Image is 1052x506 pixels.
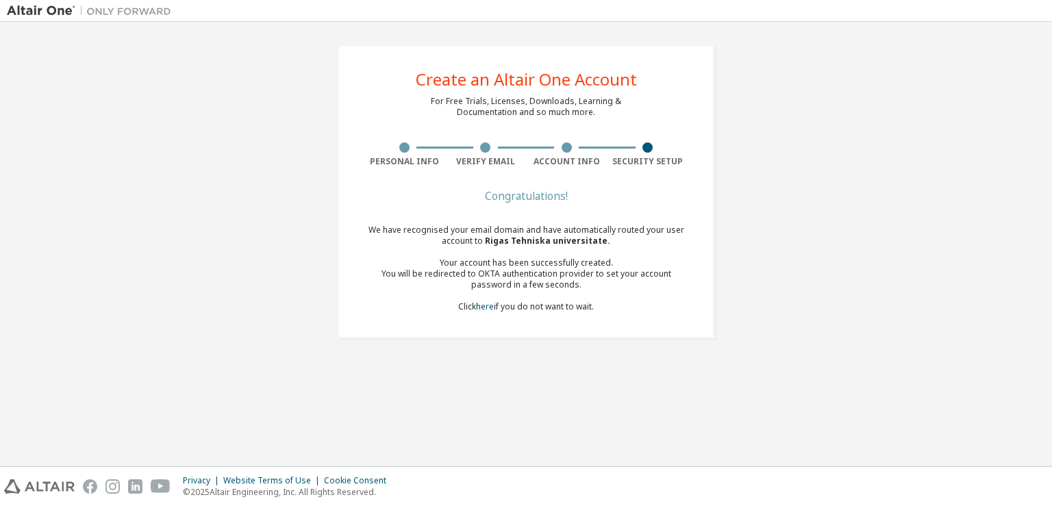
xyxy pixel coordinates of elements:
[445,156,527,167] div: Verify Email
[608,156,689,167] div: Security Setup
[83,479,97,494] img: facebook.svg
[4,479,75,494] img: altair_logo.svg
[416,71,637,88] div: Create an Altair One Account
[476,301,494,312] a: here
[485,235,610,246] span: Rigas Tehniska universitate .
[183,486,394,498] p: © 2025 Altair Engineering, Inc. All Rights Reserved.
[364,257,688,268] div: Your account has been successfully created.
[105,479,120,494] img: instagram.svg
[183,475,223,486] div: Privacy
[151,479,171,494] img: youtube.svg
[7,4,178,18] img: Altair One
[128,479,142,494] img: linkedin.svg
[526,156,608,167] div: Account Info
[431,96,621,118] div: For Free Trials, Licenses, Downloads, Learning & Documentation and so much more.
[364,192,688,200] div: Congratulations!
[364,268,688,290] div: You will be redirected to OKTA authentication provider to set your account password in a few seco...
[364,225,688,312] div: We have recognised your email domain and have automatically routed your user account to Click if ...
[364,156,445,167] div: Personal Info
[324,475,394,486] div: Cookie Consent
[223,475,324,486] div: Website Terms of Use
